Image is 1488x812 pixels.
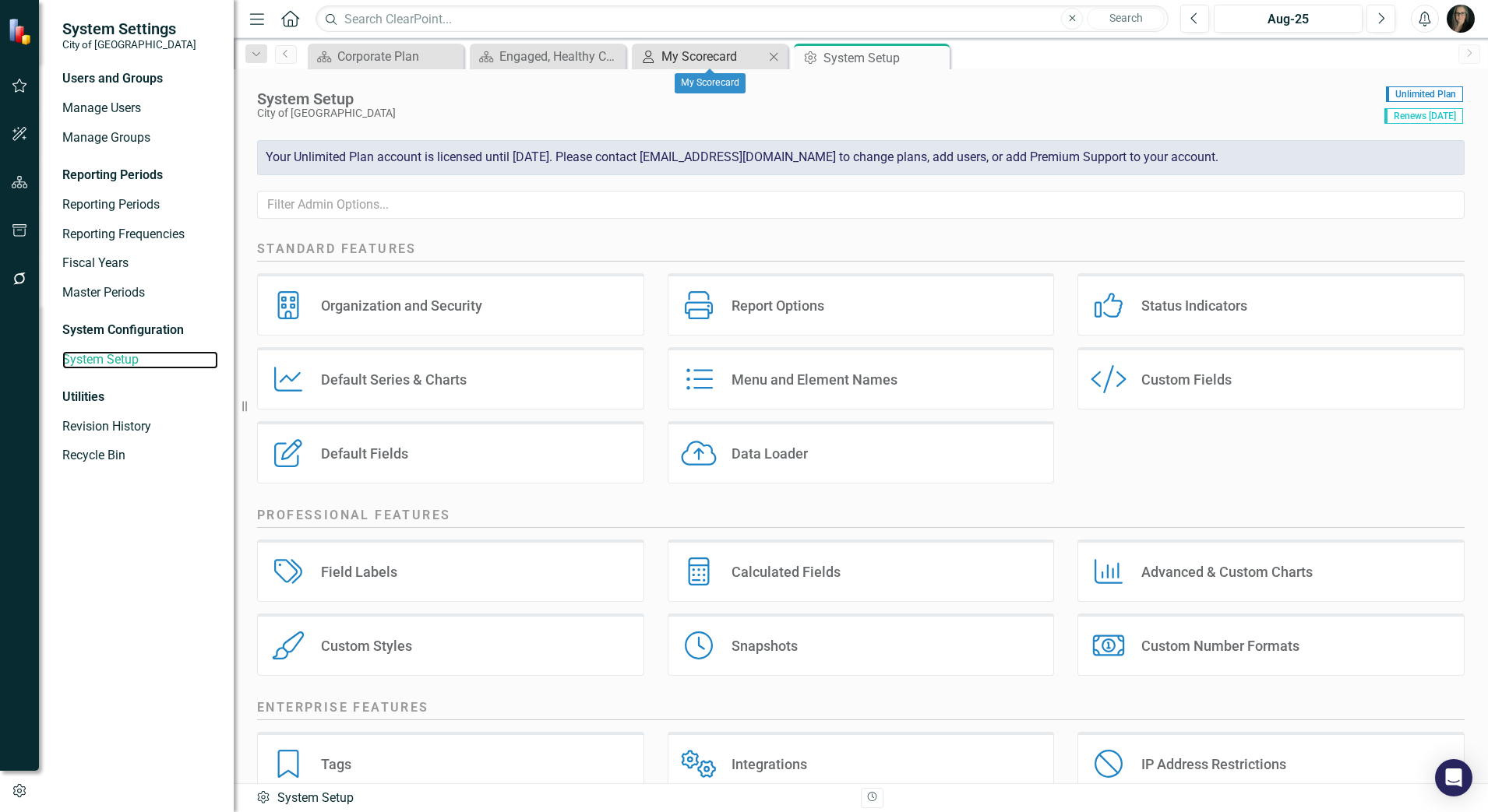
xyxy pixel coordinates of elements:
[1219,10,1357,29] div: Aug-25
[62,70,218,88] div: Users and Groups
[62,322,218,339] div: System Configuration
[321,371,467,388] div: Default Series & Charts
[675,73,746,93] div: My Scorecard
[62,351,218,369] a: System Setup
[62,38,196,51] small: City of [GEOGRAPHIC_DATA]
[1141,563,1313,581] div: Advanced & Custom Charts
[661,47,764,66] div: My Scorecard
[257,191,1465,220] input: Filter Admin Options...
[1141,297,1247,315] div: Status Indicators
[1214,5,1363,33] button: Aug-25
[1384,108,1463,124] span: Renews [DATE]
[636,47,764,66] a: My Scorecard
[732,297,824,315] div: Report Options
[312,47,460,66] a: Corporate Plan
[1435,759,1472,796] div: Open Intercom Messenger
[337,47,460,66] div: Corporate Plan
[256,789,849,807] div: System Setup
[62,100,218,118] a: Manage Users
[257,107,1377,119] div: City of [GEOGRAPHIC_DATA]
[732,371,897,388] div: Menu and Element Names
[1087,8,1165,30] button: Search
[257,140,1465,175] div: Your Unlimited Plan account is licensed until [DATE]. Please contact [EMAIL_ADDRESS][DOMAIN_NAME]...
[62,167,218,185] div: Reporting Periods
[257,699,1465,720] h2: Enterprise Features
[257,507,1465,528] h2: Professional Features
[732,637,798,655] div: Snapshots
[1141,637,1299,655] div: Custom Number Formats
[1386,86,1463,102] span: Unlimited Plan
[823,48,946,68] div: System Setup
[1447,5,1475,33] img: Natalie Kovach
[62,388,218,406] div: Utilities
[1109,12,1143,24] span: Search
[62,19,196,38] span: System Settings
[62,129,218,147] a: Manage Groups
[8,18,35,45] img: ClearPoint Strategy
[732,755,807,773] div: Integrations
[62,447,218,465] a: Recycle Bin
[321,563,397,581] div: Field Labels
[62,418,218,436] a: Revision History
[1141,371,1232,388] div: Custom Fields
[62,255,218,272] a: Fiscal Years
[499,47,622,66] div: Engaged, Healthy Community
[62,196,218,214] a: Reporting Periods
[732,563,841,581] div: Calculated Fields
[321,637,412,655] div: Custom Styles
[257,90,1377,107] div: System Setup
[321,445,408,462] div: Default Fields
[321,297,482,315] div: Organization and Security
[732,445,808,462] div: Data Loader
[321,755,351,773] div: Tags
[316,5,1169,33] input: Search ClearPoint...
[62,284,218,302] a: Master Periods
[62,226,218,244] a: Reporting Frequencies
[1141,755,1286,773] div: IP Address Restrictions
[474,47,622,66] a: Engaged, Healthy Community
[257,241,1465,262] h2: Standard Features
